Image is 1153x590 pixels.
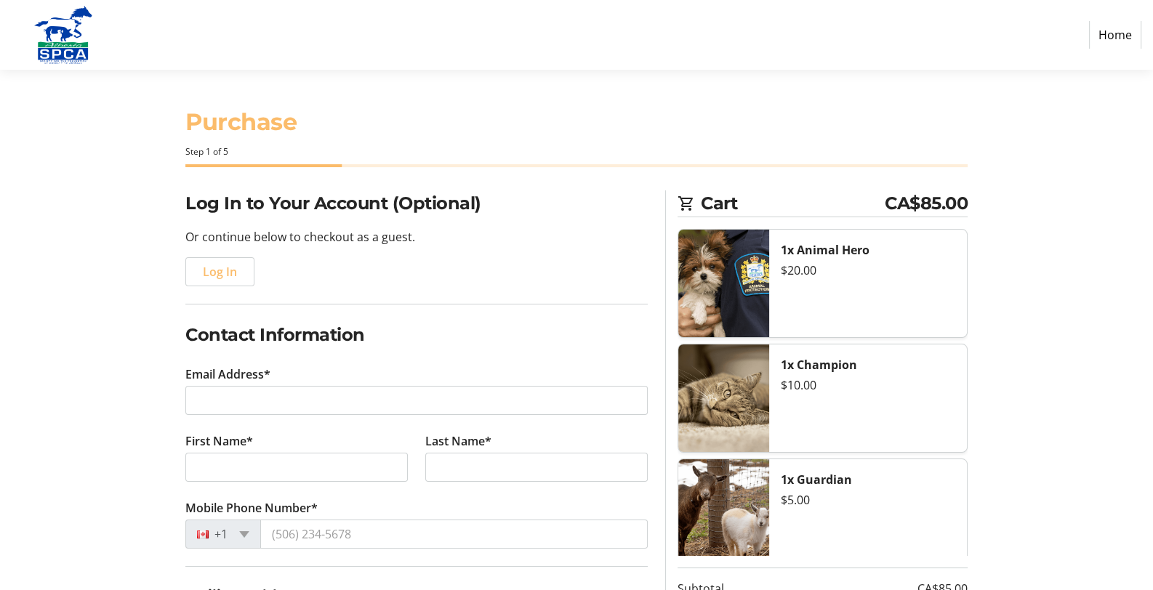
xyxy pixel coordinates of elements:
h2: Log In to Your Account (Optional) [185,190,648,217]
span: CA$85.00 [885,190,968,217]
button: Log In [185,257,254,286]
img: Champion [678,344,769,452]
a: Home [1089,21,1141,49]
span: Cart [701,190,885,217]
h1: Purchase [185,105,968,140]
span: Log In [203,263,237,280]
strong: 1x Guardian [781,472,852,488]
strong: 1x Animal Hero [781,242,869,258]
label: Last Name* [425,432,491,450]
label: First Name* [185,432,253,450]
div: $20.00 [781,262,955,279]
div: $10.00 [781,376,955,394]
img: Animal Hero [678,230,769,337]
p: Or continue below to checkout as a guest. [185,228,648,246]
input: (506) 234-5678 [260,520,648,549]
label: Mobile Phone Number* [185,499,318,517]
div: $5.00 [781,491,955,509]
div: Step 1 of 5 [185,145,968,158]
h2: Contact Information [185,322,648,348]
img: Guardian [678,459,769,567]
img: Alberta SPCA's Logo [12,6,115,64]
label: Email Address* [185,365,270,383]
strong: 1x Champion [781,357,857,373]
